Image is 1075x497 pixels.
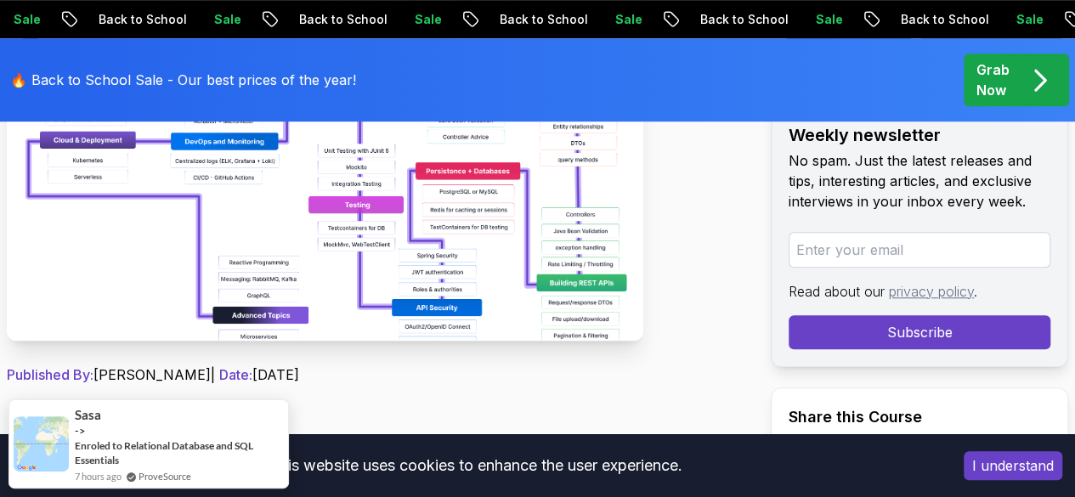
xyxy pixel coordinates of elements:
div: This website uses cookies to enhance the user experience. [13,447,938,484]
span: Published By: [7,366,93,383]
a: Enroled to Relational Database and SQL Essentials [75,438,284,467]
a: ProveSource [139,469,191,483]
p: Sale [1001,11,1055,28]
p: Read about our . [789,281,1050,302]
p: Sale [801,11,855,28]
p: Sale [399,11,454,28]
p: Back to School [885,11,1001,28]
p: Sale [600,11,654,28]
span: -> [75,424,86,438]
p: Sale [199,11,253,28]
h2: Share this Course [789,405,1050,429]
p: Back to School [484,11,600,28]
button: Subscribe [789,315,1050,349]
input: Enter your email [789,232,1050,268]
p: Back to School [83,11,199,28]
p: Back to School [685,11,801,28]
p: No spam. Just the latest releases and tips, interesting articles, and exclusive interviews in you... [789,150,1050,212]
a: privacy policy [889,283,974,300]
span: Date: [219,366,252,383]
img: provesource social proof notification image [14,416,69,472]
span: 7 hours ago [75,469,122,483]
button: Accept cookies [964,451,1062,480]
h2: Introduction [7,419,643,446]
p: Back to School [284,11,399,28]
p: Grab Now [976,59,1010,100]
span: Sasa [75,408,101,422]
p: [PERSON_NAME] | [DATE] [7,364,643,385]
h2: Weekly newsletter [789,123,1050,147]
p: 🔥 Back to School Sale - Our best prices of the year! [10,70,356,90]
